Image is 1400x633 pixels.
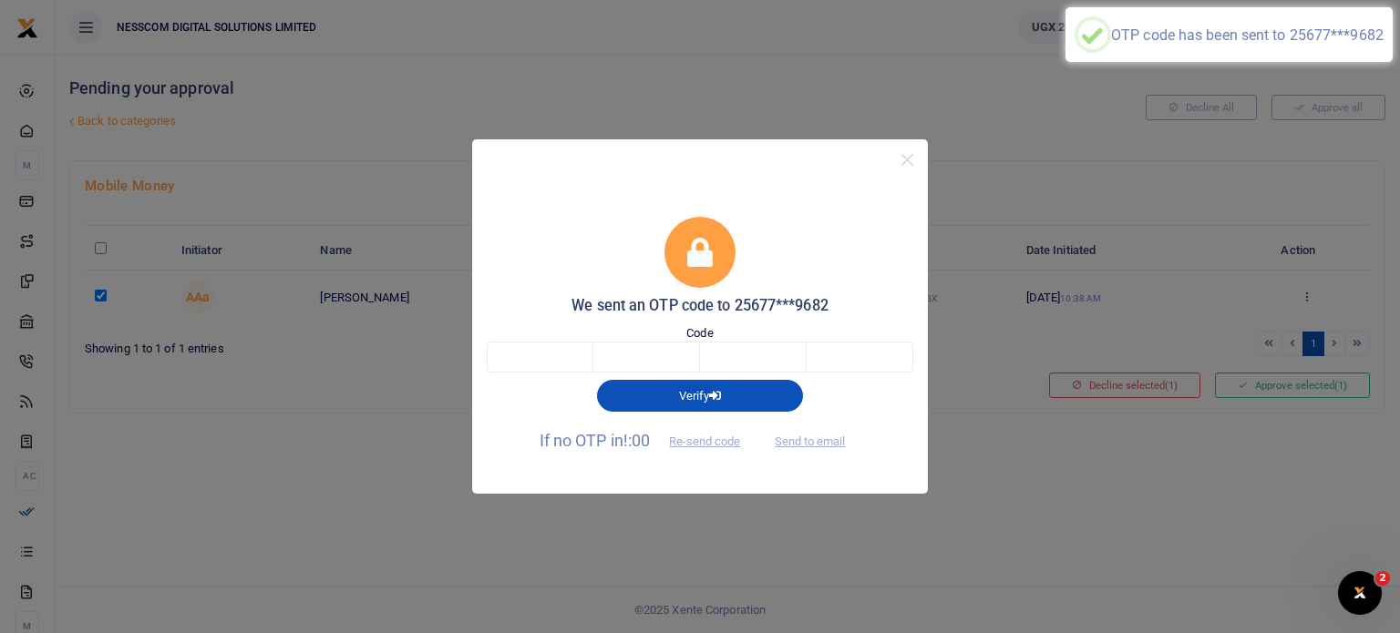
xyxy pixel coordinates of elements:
button: Verify [597,380,803,411]
iframe: Intercom live chat [1338,571,1382,615]
span: 2 [1375,571,1390,586]
div: OTP code has been sent to 25677***9682 [1111,26,1384,44]
h5: We sent an OTP code to 25677***9682 [487,297,913,315]
span: !:00 [623,431,650,450]
label: Code [686,324,713,342]
span: If no OTP in [540,431,757,450]
button: Close [894,147,921,173]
